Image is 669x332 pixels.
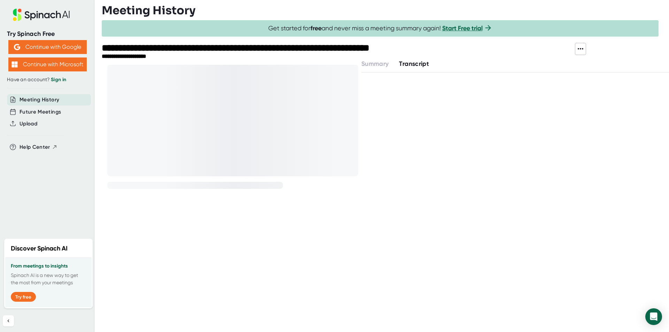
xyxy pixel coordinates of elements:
[14,44,20,50] img: Aehbyd4JwY73AAAAAElFTkSuQmCC
[310,24,322,32] b: free
[268,24,492,32] span: Get started for and never miss a meeting summary again!
[11,263,86,269] h3: From meetings to insights
[20,120,37,128] button: Upload
[11,272,86,286] p: Spinach AI is a new way to get the most from your meetings
[7,30,88,38] div: Try Spinach Free
[361,59,389,69] button: Summary
[399,59,429,69] button: Transcript
[8,40,87,54] button: Continue with Google
[645,308,662,325] div: Open Intercom Messenger
[399,60,429,68] span: Transcript
[3,315,14,326] button: Collapse sidebar
[51,77,66,83] a: Sign in
[8,57,87,71] button: Continue with Microsoft
[361,60,389,68] span: Summary
[102,4,195,17] h3: Meeting History
[442,24,483,32] a: Start Free trial
[20,143,50,151] span: Help Center
[7,77,88,83] div: Have an account?
[20,96,59,104] button: Meeting History
[11,244,68,253] h2: Discover Spinach AI
[11,292,36,302] button: Try free
[20,108,61,116] button: Future Meetings
[20,143,57,151] button: Help Center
